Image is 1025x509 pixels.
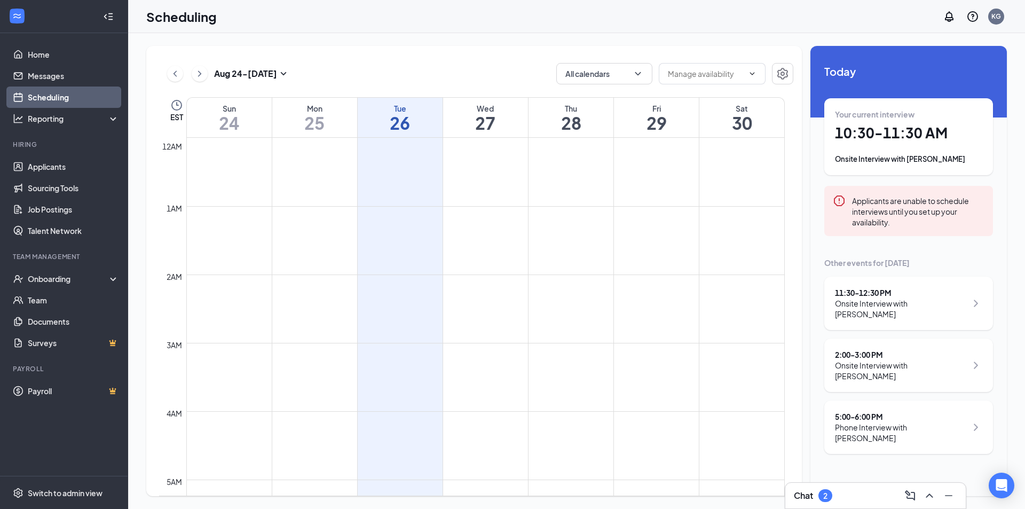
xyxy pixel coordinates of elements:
[824,257,993,268] div: Other events for [DATE]
[776,67,789,80] svg: Settings
[835,411,967,422] div: 5:00 - 6:00 PM
[358,98,443,137] a: August 26, 2025
[28,289,119,311] a: Team
[28,199,119,220] a: Job Postings
[164,202,184,214] div: 1am
[969,297,982,310] svg: ChevronRight
[823,491,827,500] div: 2
[940,487,957,504] button: Minimize
[614,114,699,132] h1: 29
[529,98,613,137] a: August 28, 2025
[443,114,528,132] h1: 27
[164,476,184,488] div: 5am
[748,69,756,78] svg: ChevronDown
[187,103,272,114] div: Sun
[699,114,784,132] h1: 30
[556,63,652,84] button: All calendarsChevronDown
[969,421,982,434] svg: ChevronRight
[28,87,119,108] a: Scheduling
[167,66,183,82] button: ChevronLeft
[942,489,955,502] svg: Minimize
[28,380,119,402] a: PayrollCrown
[28,332,119,354] a: SurveysCrown
[28,273,110,284] div: Onboarding
[170,99,183,112] svg: Clock
[28,113,120,124] div: Reporting
[187,98,272,137] a: August 24, 2025
[835,154,982,165] div: Onsite Interview with [PERSON_NAME]
[614,103,699,114] div: Fri
[28,177,119,199] a: Sourcing Tools
[28,488,102,498] div: Switch to admin view
[904,489,917,502] svg: ComposeMessage
[13,364,117,373] div: Payroll
[772,63,793,84] button: Settings
[28,311,119,332] a: Documents
[28,156,119,177] a: Applicants
[277,67,290,80] svg: SmallChevronDown
[272,103,357,114] div: Mon
[991,12,1001,21] div: KG
[824,63,993,80] span: Today
[28,220,119,241] a: Talent Network
[28,65,119,87] a: Messages
[146,7,217,26] h1: Scheduling
[794,490,813,502] h3: Chat
[529,114,613,132] h1: 28
[28,44,119,65] a: Home
[699,103,784,114] div: Sat
[943,10,956,23] svg: Notifications
[170,67,180,80] svg: ChevronLeft
[103,11,114,22] svg: Collapse
[835,287,967,298] div: 11:30 - 12:30 PM
[835,124,982,142] h1: 10:30 - 11:30 AM
[835,298,967,319] div: Onsite Interview with [PERSON_NAME]
[699,98,784,137] a: August 30, 2025
[170,112,183,122] span: EST
[358,103,443,114] div: Tue
[969,359,982,372] svg: ChevronRight
[192,66,208,82] button: ChevronRight
[443,103,528,114] div: Wed
[13,488,23,498] svg: Settings
[194,67,205,80] svg: ChevronRight
[833,194,846,207] svg: Error
[13,273,23,284] svg: UserCheck
[835,349,967,360] div: 2:00 - 3:00 PM
[13,140,117,149] div: Hiring
[966,10,979,23] svg: QuestionInfo
[835,422,967,443] div: Phone Interview with [PERSON_NAME]
[529,103,613,114] div: Thu
[835,360,967,381] div: Onsite Interview with [PERSON_NAME]
[852,194,984,228] div: Applicants are unable to schedule interviews until you set up your availability.
[12,11,22,21] svg: WorkstreamLogo
[13,252,117,261] div: Team Management
[835,109,982,120] div: Your current interview
[164,271,184,283] div: 2am
[214,68,277,80] h3: Aug 24 - [DATE]
[164,408,184,419] div: 4am
[187,114,272,132] h1: 24
[614,98,699,137] a: August 29, 2025
[902,487,919,504] button: ComposeMessage
[633,68,643,79] svg: ChevronDown
[358,114,443,132] h1: 26
[160,140,184,152] div: 12am
[989,473,1014,498] div: Open Intercom Messenger
[443,98,528,137] a: August 27, 2025
[13,113,23,124] svg: Analysis
[923,489,936,502] svg: ChevronUp
[668,68,744,80] input: Manage availability
[272,114,357,132] h1: 25
[921,487,938,504] button: ChevronUp
[272,98,357,137] a: August 25, 2025
[164,339,184,351] div: 3am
